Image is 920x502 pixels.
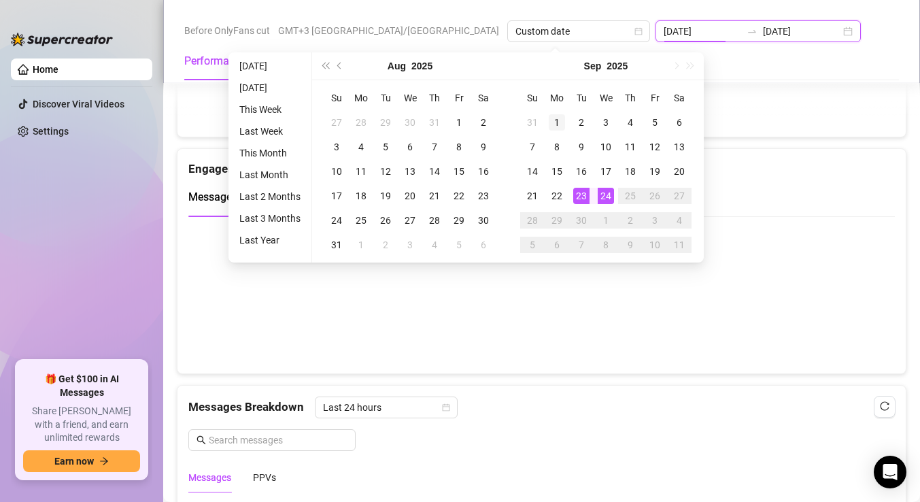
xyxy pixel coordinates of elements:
[475,114,492,131] div: 2
[328,212,345,229] div: 24
[402,237,418,253] div: 3
[328,237,345,253] div: 31
[398,135,422,159] td: 2025-08-06
[549,212,565,229] div: 29
[618,233,643,257] td: 2025-10-09
[647,163,663,180] div: 19
[451,237,467,253] div: 5
[451,188,467,204] div: 22
[402,212,418,229] div: 27
[471,233,496,257] td: 2025-09-06
[353,114,369,131] div: 28
[622,139,638,155] div: 11
[234,210,306,227] li: Last 3 Months
[475,212,492,229] div: 30
[349,86,373,110] th: Mo
[573,212,590,229] div: 30
[618,159,643,184] td: 2025-09-18
[398,159,422,184] td: 2025-08-13
[349,159,373,184] td: 2025-08-11
[569,184,594,208] td: 2025-09-23
[549,237,565,253] div: 6
[234,80,306,96] li: [DATE]
[373,86,398,110] th: Tu
[422,159,447,184] td: 2025-08-14
[671,114,687,131] div: 6
[188,470,231,485] div: Messages
[54,456,94,467] span: Earn now
[377,139,394,155] div: 5
[373,184,398,208] td: 2025-08-19
[447,135,471,159] td: 2025-08-08
[426,237,443,253] div: 4
[622,163,638,180] div: 18
[667,135,692,159] td: 2025-09-13
[524,212,541,229] div: 28
[874,456,906,488] div: Open Intercom Messenger
[447,233,471,257] td: 2025-09-05
[598,212,614,229] div: 1
[353,237,369,253] div: 1
[569,159,594,184] td: 2025-09-16
[747,26,757,37] span: swap-right
[422,233,447,257] td: 2025-09-04
[647,139,663,155] div: 12
[524,163,541,180] div: 14
[234,123,306,139] li: Last Week
[671,139,687,155] div: 13
[545,86,569,110] th: Mo
[747,26,757,37] span: to
[515,21,642,41] span: Custom date
[234,101,306,118] li: This Week
[377,163,394,180] div: 12
[349,135,373,159] td: 2025-08-04
[197,435,206,445] span: search
[545,159,569,184] td: 2025-09-15
[402,163,418,180] div: 13
[324,110,349,135] td: 2025-07-27
[524,188,541,204] div: 21
[398,110,422,135] td: 2025-07-30
[475,139,492,155] div: 9
[598,163,614,180] div: 17
[569,86,594,110] th: Tu
[426,163,443,180] div: 14
[422,135,447,159] td: 2025-08-07
[353,139,369,155] div: 4
[520,208,545,233] td: 2025-09-28
[475,188,492,204] div: 23
[622,114,638,131] div: 4
[573,139,590,155] div: 9
[23,373,140,399] span: 🎁 Get $100 in AI Messages
[209,433,347,448] input: Search messages
[451,114,467,131] div: 1
[643,135,667,159] td: 2025-09-12
[402,188,418,204] div: 20
[618,86,643,110] th: Th
[426,188,443,204] div: 21
[598,114,614,131] div: 3
[324,233,349,257] td: 2025-08-31
[451,163,467,180] div: 15
[324,86,349,110] th: Su
[234,188,306,205] li: Last 2 Months
[328,139,345,155] div: 3
[422,184,447,208] td: 2025-08-21
[520,135,545,159] td: 2025-09-07
[353,188,369,204] div: 18
[664,24,741,39] input: Start date
[234,145,306,161] li: This Month
[328,163,345,180] div: 10
[373,135,398,159] td: 2025-08-05
[402,114,418,131] div: 30
[569,233,594,257] td: 2025-10-07
[622,237,638,253] div: 9
[594,110,618,135] td: 2025-09-03
[569,208,594,233] td: 2025-09-30
[667,233,692,257] td: 2025-10-11
[422,208,447,233] td: 2025-08-28
[634,27,643,35] span: calendar
[422,110,447,135] td: 2025-07-31
[471,159,496,184] td: 2025-08-16
[545,208,569,233] td: 2025-09-29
